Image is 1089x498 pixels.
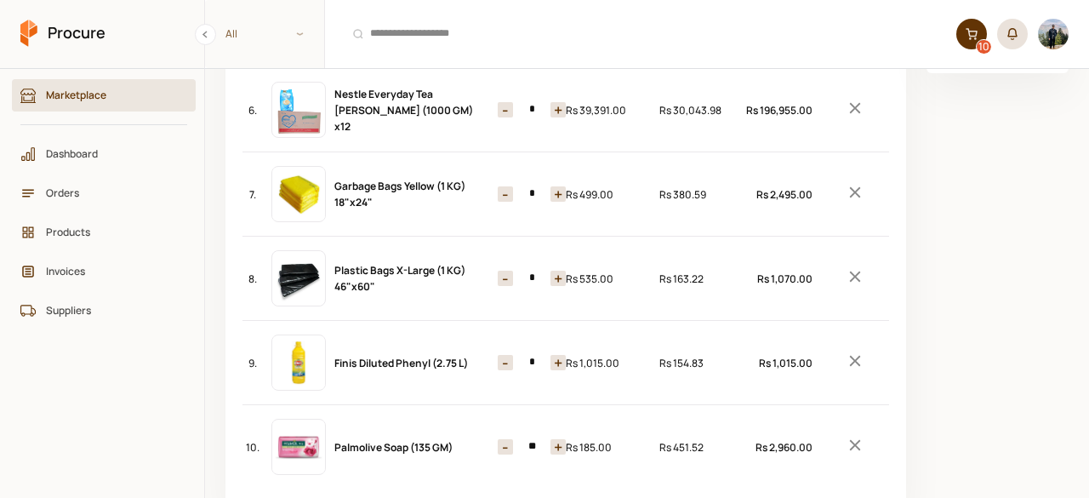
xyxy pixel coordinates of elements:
[46,146,174,162] span: Dashboard
[566,271,651,287] div: Rs 535.00
[550,355,566,370] button: Decrease item quantity
[335,13,946,55] input: Products and Orders
[46,263,174,279] span: Invoices
[753,186,812,203] div: Rs 2,495.00
[12,295,196,327] a: Suppliers
[821,260,889,297] button: Remove Item
[753,102,812,118] div: Rs 196,955.00
[753,439,812,455] div: Rs 2,960.00
[821,176,889,213] button: Remove Item
[205,20,324,48] span: All
[242,404,889,489] div: 10.Palmolive Soap (135 GM)Rs 2,960.00Remove Item
[659,439,744,455] div: Rs 451.52
[334,87,473,134] a: Nestle Everyday Tea [PERSON_NAME] (1000 GM) x12
[248,271,257,287] span: 8.
[566,355,651,371] div: Rs 1,015.00
[242,67,889,152] div: 6.Nestle Everyday Tea [PERSON_NAME] (1000 GM) x12Rs 196,955.00Remove Item
[956,19,987,49] a: 10
[248,102,257,118] span: 6.
[513,271,550,286] input: 2 Items
[246,439,259,455] span: 10.
[821,429,889,466] button: Remove Item
[12,79,196,112] a: Marketplace
[566,186,651,203] div: Rs 499.00
[334,440,453,455] a: Palmolive Soap (135 GM)
[498,271,513,286] button: Increase item quantity
[550,102,566,117] button: Decrease item quantity
[334,263,465,294] a: Plastic Bags X-Large (1 KG) 46"x60"
[498,439,513,455] button: Increase item quantity
[550,271,566,286] button: Decrease item quantity
[550,186,566,202] button: Decrease item quantity
[659,186,744,203] div: Rs 380.59
[12,138,196,170] a: Dashboard
[659,355,744,371] div: Rs 154.83
[225,26,237,42] span: All
[249,186,256,203] span: 7.
[334,179,465,209] a: Garbage Bags Yellow (1 KG) 18"x24"
[821,92,889,129] button: Remove Item
[248,355,257,371] span: 9.
[513,355,550,370] input: 1 Items
[46,302,174,318] span: Suppliers
[12,216,196,249] a: Products
[513,102,550,117] input: 5 Items
[46,224,174,240] span: Products
[498,186,513,202] button: Increase item quantity
[513,186,550,202] input: 5 Items
[12,177,196,209] a: Orders
[12,255,196,288] a: Invoices
[20,20,105,49] a: Procure
[753,271,812,287] div: Rs 1,070.00
[513,439,550,455] input: 16 Items
[821,345,889,381] button: Remove Item
[659,102,744,118] div: Rs 30,043.98
[498,355,513,370] button: Increase item quantity
[498,102,513,117] button: Increase item quantity
[753,355,812,371] div: Rs 1,015.00
[242,152,889,236] div: 7.Garbage Bags Yellow (1 KG) 18"x24"Rs 2,495.00Remove Item
[46,185,174,201] span: Orders
[242,320,889,404] div: 9.Finis Diluted Phenyl (2.75 L)Rs 1,015.00Remove Item
[566,439,651,455] div: Rs 185.00
[46,87,174,103] span: Marketplace
[977,40,991,54] div: 10
[334,356,468,370] a: Finis Diluted Phenyl (2.75 L)
[659,271,744,287] div: Rs 163.22
[550,439,566,455] button: Decrease item quantity
[566,102,651,118] div: Rs 39,391.00
[48,22,105,43] span: Procure
[242,236,889,320] div: 8.Plastic Bags X-Large (1 KG) 46"x60"Rs 1,070.00Remove Item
